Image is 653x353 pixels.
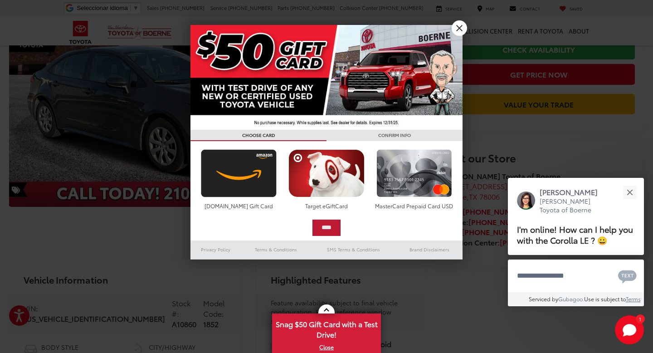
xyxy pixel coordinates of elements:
a: SMS Terms & Conditions [311,244,396,255]
p: [PERSON_NAME] [540,187,607,197]
span: 1 [639,317,641,321]
div: Close[PERSON_NAME][PERSON_NAME] Toyota of BoerneI'm online! How can I help you with the Corolla L... [508,178,644,306]
img: mastercard.png [374,149,454,197]
img: 42635_top_851395.jpg [190,25,463,130]
h3: CONFIRM INFO [326,130,463,141]
div: Target eGiftCard [286,202,366,210]
a: Terms & Conditions [241,244,311,255]
button: Toggle Chat Window [615,315,644,344]
a: Terms [626,295,641,303]
button: Chat with SMS [615,265,639,286]
button: Close [620,182,639,202]
svg: Start Chat [615,315,644,344]
span: I'm online! How can I help you with the Corolla LE ? 😀 [517,223,633,246]
a: Brand Disclaimers [396,244,463,255]
svg: Text [618,269,637,284]
img: targetcard.png [286,149,366,197]
img: amazoncard.png [199,149,279,197]
a: Privacy Policy [190,244,241,255]
span: Serviced by [529,295,558,303]
p: [PERSON_NAME] Toyota of Boerne [540,197,607,215]
a: Gubagoo. [558,295,584,303]
span: Snag $50 Gift Card with a Test Drive! [273,314,380,342]
span: Use is subject to [584,295,626,303]
textarea: Type your message [508,260,644,292]
div: [DOMAIN_NAME] Gift Card [199,202,279,210]
h3: CHOOSE CARD [190,130,326,141]
div: MasterCard Prepaid Card USD [374,202,454,210]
